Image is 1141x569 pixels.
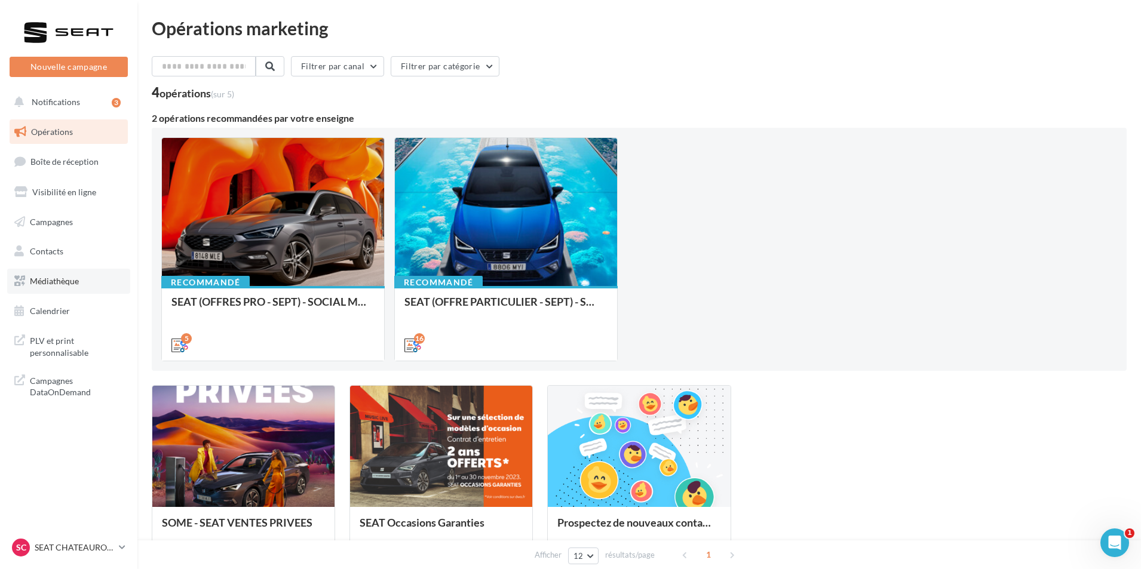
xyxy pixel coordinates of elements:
[152,113,1127,123] div: 2 opérations recommandées par votre enseigne
[568,548,599,564] button: 12
[404,296,608,319] div: SEAT (OFFRE PARTICULIER - SEPT) - SOCIAL MEDIA
[1125,528,1134,538] span: 1
[699,545,718,564] span: 1
[291,56,384,76] button: Filtrer par canal
[35,542,114,553] p: SEAT CHATEAUROUX
[162,516,325,540] div: SOME - SEAT VENTES PRIVEES
[7,328,130,363] a: PLV et print personnalisable
[7,239,130,264] a: Contacts
[152,19,1127,37] div: Opérations marketing
[7,90,125,115] button: Notifications 3
[7,368,130,403] a: Campagnes DataOnDemand
[7,119,130,144] a: Opérations
[7,149,130,174] a: Boîte de réception
[30,246,63,256] span: Contacts
[211,89,234,99] span: (sur 5)
[414,333,425,344] div: 16
[394,276,483,289] div: Recommandé
[181,333,192,344] div: 5
[360,516,523,540] div: SEAT Occasions Garanties
[7,269,130,294] a: Médiathèque
[112,98,121,107] div: 3
[30,333,123,358] span: PLV et print personnalisable
[7,180,130,205] a: Visibilité en ligne
[30,306,70,316] span: Calendrier
[1100,528,1129,557] iframe: Intercom live chat
[10,57,128,77] button: Nouvelle campagne
[557,516,720,540] div: Prospectez de nouveaux contacts
[32,187,96,197] span: Visibilité en ligne
[161,276,250,289] div: Recommandé
[16,542,26,553] span: SC
[605,549,655,561] span: résultats/page
[152,86,234,99] div: 4
[30,216,73,226] span: Campagnes
[7,210,130,235] a: Campagnes
[32,97,80,107] span: Notifications
[30,156,99,167] span: Boîte de réception
[391,56,499,76] button: Filtrer par catégorie
[30,373,123,398] span: Campagnes DataOnDemand
[573,551,584,561] span: 12
[535,549,562,561] span: Afficher
[10,536,128,559] a: SC SEAT CHATEAUROUX
[31,127,73,137] span: Opérations
[160,88,234,99] div: opérations
[30,276,79,286] span: Médiathèque
[7,299,130,324] a: Calendrier
[171,296,375,319] div: SEAT (OFFRES PRO - SEPT) - SOCIAL MEDIA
